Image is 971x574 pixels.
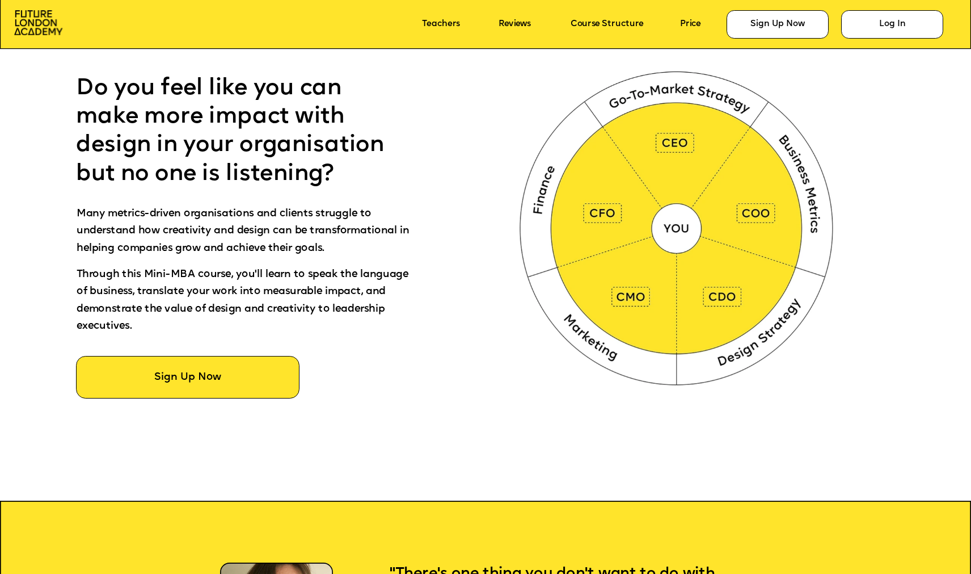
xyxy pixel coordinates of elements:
[498,44,859,408] img: image-94416c34-2042-40bc-bb9b-e63dbcc6dc34.webp
[76,77,390,186] span: Do you feel like you can make more impact with design in your organisation but no one is listening?
[571,20,644,30] a: Course Structure
[499,20,531,30] a: Reviews
[77,209,412,254] span: Many metrics-driven organisations and clients struggle to understand how creativity and design ca...
[680,20,701,30] a: Price
[422,20,460,30] a: Teachers
[77,270,411,332] span: Through this Mini-MBA course, you'll learn to speak the language of business, translate your work...
[14,10,62,35] img: image-aac980e9-41de-4c2d-a048-f29dd30a0068.png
